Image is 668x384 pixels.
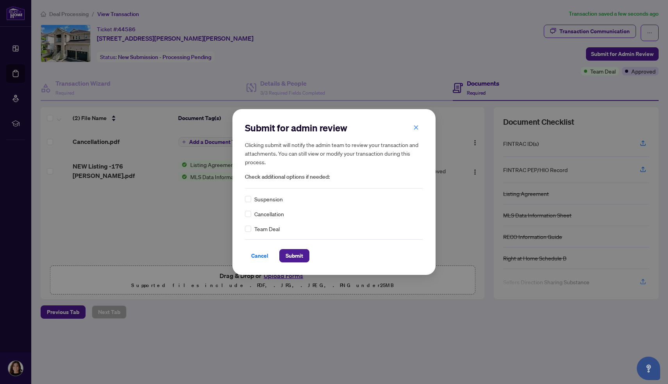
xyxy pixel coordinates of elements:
[251,249,268,262] span: Cancel
[245,249,275,262] button: Cancel
[286,249,303,262] span: Submit
[254,195,283,203] span: Suspension
[254,210,284,218] span: Cancellation
[637,357,660,380] button: Open asap
[245,140,423,166] h5: Clicking submit will notify the admin team to review your transaction and attachments. You can st...
[245,122,423,134] h2: Submit for admin review
[245,172,423,181] span: Check additional options if needed:
[254,224,280,233] span: Team Deal
[413,125,419,130] span: close
[279,249,309,262] button: Submit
